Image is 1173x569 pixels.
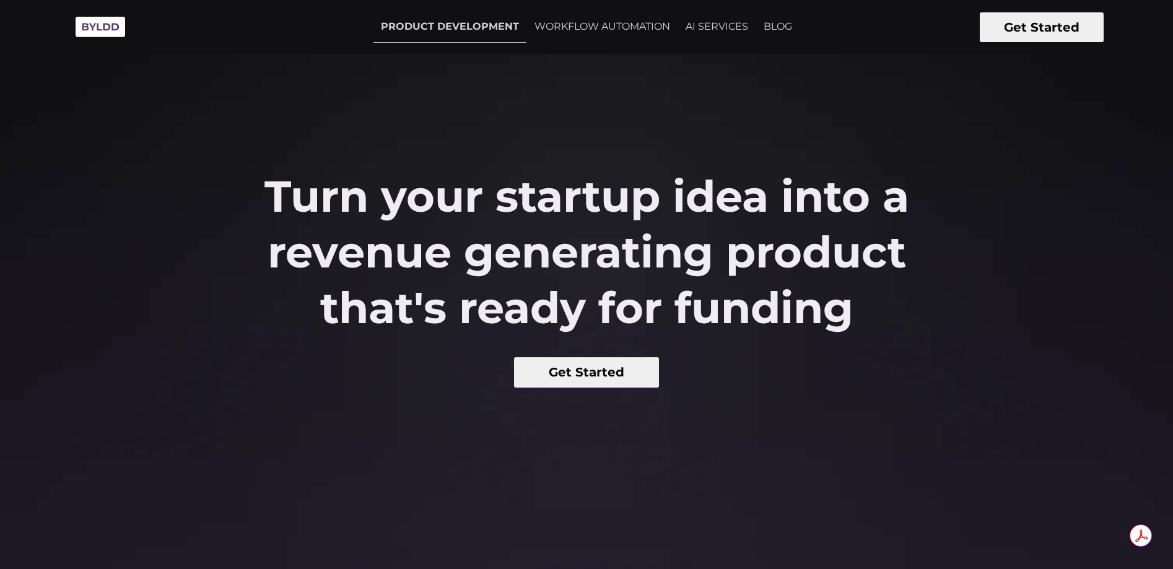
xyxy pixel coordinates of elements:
a: AI SERVICES [678,11,756,42]
img: Byldd - Product Development Company [69,10,131,44]
button: Get Started [514,357,660,388]
h2: Turn your startup idea into a revenue generating product that's ready for funding [264,168,909,336]
a: PRODUCT DEVELOPMENT [373,11,526,43]
button: Get Started [980,12,1104,42]
a: BLOG [756,11,800,42]
a: WORKFLOW AUTOMATION [527,11,678,42]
